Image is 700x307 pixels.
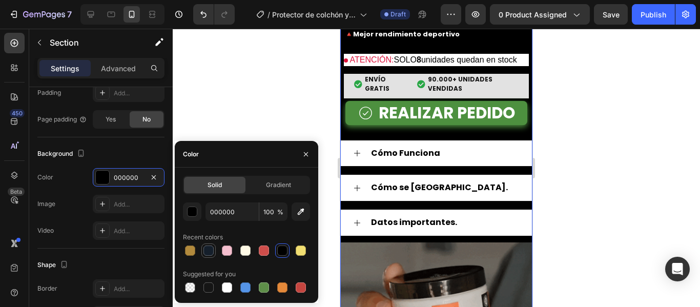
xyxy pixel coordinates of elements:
div: Color [183,150,199,159]
div: Beta [8,188,25,196]
span: Save [603,10,620,19]
div: Image [37,199,55,209]
button: 0 product assigned [490,4,590,25]
div: Add... [114,227,162,236]
div: Open Intercom Messenger [665,257,690,281]
div: Background [37,147,87,161]
div: Recent colors [183,233,223,242]
span: No [142,115,151,124]
span: Draft [390,10,406,19]
span: / [267,9,270,20]
button: Publish [632,4,675,25]
div: 450 [10,109,25,117]
button: Save [594,4,628,25]
p: Advanced [101,63,136,74]
p: Section [50,36,134,49]
div: Video [37,226,54,235]
span: 0 product assigned [499,9,567,20]
input: Eg: FFFFFF [205,202,259,221]
span: % [277,208,283,217]
div: Add... [114,284,162,294]
div: Color [37,173,53,182]
div: Add... [114,89,162,98]
p: 7 [67,8,72,21]
div: Border [37,284,57,293]
span: Yes [106,115,116,124]
div: Page padding [37,115,87,124]
iframe: Design area [340,29,532,307]
div: 000000 [114,173,143,182]
span: Solid [208,180,222,190]
button: 7 [4,4,76,25]
div: Padding [37,88,61,97]
span: Protector de colchón y almohadas Premium [272,9,356,20]
div: Suggested for you [183,270,236,279]
div: Undo/Redo [193,4,235,25]
div: Shape [37,258,70,272]
p: Settings [51,63,79,74]
div: Add... [114,200,162,209]
div: Publish [641,9,666,20]
span: Gradient [266,180,291,190]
